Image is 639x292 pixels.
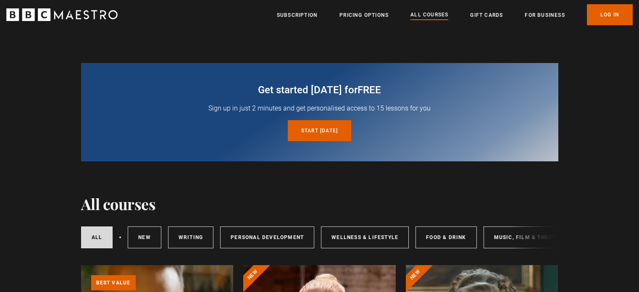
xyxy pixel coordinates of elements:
a: Personal Development [220,226,314,248]
a: Start [DATE] [288,120,351,141]
a: Pricing Options [339,11,389,19]
h2: Get started [DATE] for [101,83,538,97]
a: Wellness & Lifestyle [321,226,409,248]
a: Food & Drink [415,226,476,248]
a: Music, Film & Theatre [484,226,573,248]
a: All [81,226,113,248]
a: Writing [168,226,213,248]
span: free [358,84,381,96]
nav: Primary [277,4,633,25]
a: Subscription [277,11,318,19]
a: For business [525,11,565,19]
a: New [128,226,161,248]
p: Sign up in just 2 minutes and get personalised access to 15 lessons for you [101,103,538,113]
a: All Courses [410,11,448,20]
h1: All courses [81,195,156,213]
svg: BBC Maestro [6,8,118,21]
a: Gift Cards [470,11,503,19]
p: Best value [91,275,136,290]
a: Log In [587,4,633,25]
